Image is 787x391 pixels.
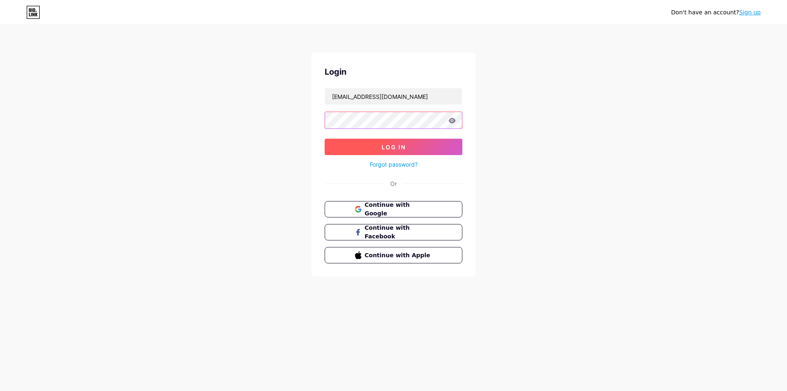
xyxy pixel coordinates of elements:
span: Continue with Google [365,201,432,218]
span: Continue with Apple [365,251,432,260]
a: Sign up [739,9,761,16]
div: Or [390,179,397,188]
button: Continue with Google [325,201,462,217]
input: Username [325,88,462,105]
a: Forgot password? [370,160,418,169]
div: Login [325,66,462,78]
button: Continue with Apple [325,247,462,263]
span: Log In [382,144,406,151]
span: Continue with Facebook [365,224,432,241]
button: Log In [325,139,462,155]
div: Don't have an account? [671,8,761,17]
button: Continue with Facebook [325,224,462,240]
